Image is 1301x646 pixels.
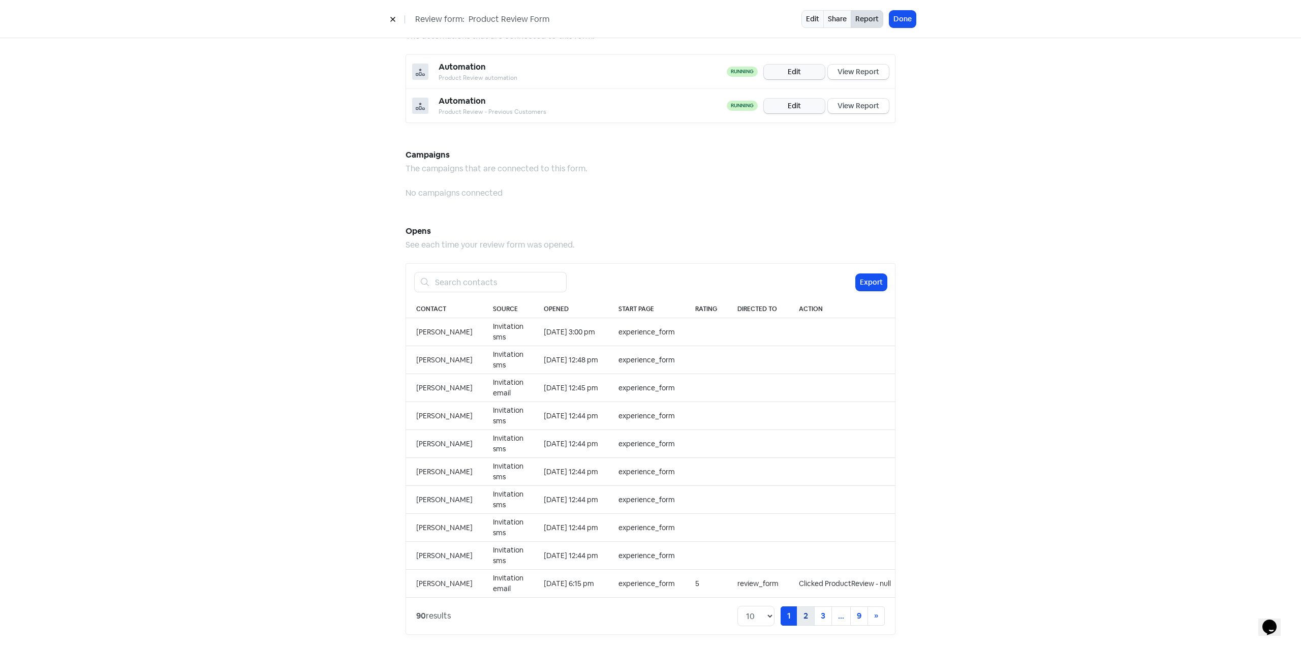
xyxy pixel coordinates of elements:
td: experience_form [608,430,685,458]
a: View Report [828,99,889,113]
h5: Campaigns [406,147,895,163]
span: running [727,101,758,111]
td: experience_form [608,346,685,374]
th: Contact [406,300,483,318]
a: Share [823,10,851,28]
td: [PERSON_NAME] [406,514,483,542]
div: The campaigns that are connected to this form. [406,163,895,175]
th: Directed to [727,300,789,318]
td: experience_form [608,514,685,542]
td: Invitation sms [483,486,534,514]
td: [PERSON_NAME] [406,374,483,402]
td: experience_form [608,318,685,346]
td: [DATE] 12:44 pm [534,542,608,570]
a: 3 [814,606,832,626]
td: experience_form [608,402,685,430]
td: experience_form [608,570,685,598]
td: [PERSON_NAME] [406,458,483,486]
td: Invitation sms [483,402,534,430]
td: [DATE] 12:44 pm [534,514,608,542]
a: Edit [801,10,824,28]
div: results [416,610,451,622]
span: running [727,67,758,77]
th: Action [789,300,901,318]
td: [PERSON_NAME] [406,402,483,430]
td: [PERSON_NAME] [406,542,483,570]
td: [DATE] 6:15 pm [534,570,608,598]
td: review_form [727,570,789,598]
td: experience_form [608,374,685,402]
td: Invitation email [483,374,534,402]
td: [DATE] 12:44 pm [534,402,608,430]
td: Invitation sms [483,318,534,346]
div: Product Review - Previous Customers [439,107,727,116]
td: [DATE] 12:44 pm [534,430,608,458]
h5: Opens [406,224,895,239]
strong: 90 [416,610,426,621]
td: Invitation email [483,570,534,598]
button: Report [851,10,883,28]
td: Clicked ProductReview - null [789,570,901,598]
a: 1 [781,606,797,626]
input: Search contacts [429,272,567,292]
a: 9 [850,606,868,626]
a: Edit [764,65,825,79]
td: [PERSON_NAME] [406,570,483,598]
span: Automation [439,61,486,72]
td: [PERSON_NAME] [406,486,483,514]
td: [PERSON_NAME] [406,430,483,458]
th: Rating [685,300,727,318]
div: Product Review automation [439,73,727,82]
td: experience_form [608,486,685,514]
button: Export [856,274,887,291]
td: Invitation sms [483,458,534,486]
td: Invitation sms [483,542,534,570]
a: ... [831,606,851,626]
td: [DATE] 12:48 pm [534,346,608,374]
td: [DATE] 12:44 pm [534,486,608,514]
td: experience_form [608,542,685,570]
div: No campaigns connected [406,187,895,199]
th: Opened [534,300,608,318]
td: experience_form [608,458,685,486]
div: See each time your review form was opened. [406,239,895,251]
td: Invitation sms [483,346,534,374]
td: Invitation sms [483,514,534,542]
th: Start page [608,300,685,318]
td: [PERSON_NAME] [406,318,483,346]
a: 2 [797,606,815,626]
a: View Report [828,65,889,79]
a: Next [868,606,885,626]
iframe: chat widget [1258,605,1291,636]
th: Source [483,300,534,318]
span: » [874,610,878,621]
td: [DATE] 12:44 pm [534,458,608,486]
span: Automation [439,96,486,106]
td: 5 [685,570,727,598]
a: Edit [764,99,825,113]
button: Done [889,11,916,27]
span: Review form: [415,13,464,25]
td: Invitation sms [483,430,534,458]
td: [PERSON_NAME] [406,346,483,374]
td: [DATE] 12:45 pm [534,374,608,402]
td: [DATE] 3:00 pm [534,318,608,346]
